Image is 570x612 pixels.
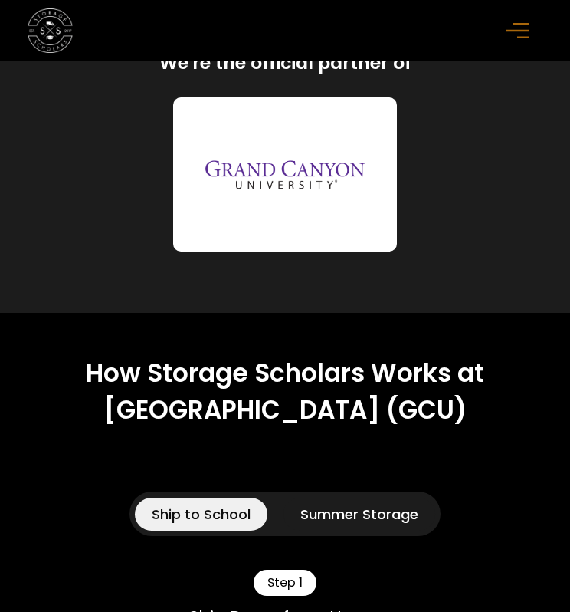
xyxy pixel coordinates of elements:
[104,395,467,425] h2: [GEOGRAPHIC_DATA] (GCU)
[28,8,72,53] img: Storage Scholars main logo
[300,504,418,525] div: Summer Storage
[152,504,251,525] div: Ship to School
[28,8,72,53] a: home
[86,358,484,388] h2: How Storage Scholars Works at
[159,50,411,75] h2: We're the official partner of
[497,8,542,53] div: menu
[254,570,316,596] div: Step 1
